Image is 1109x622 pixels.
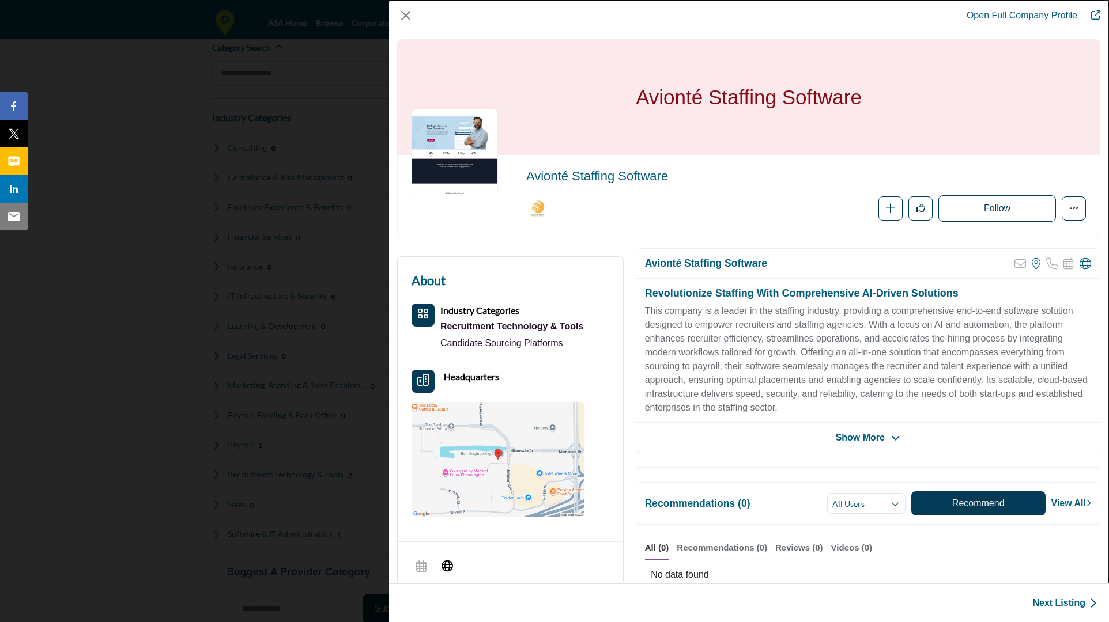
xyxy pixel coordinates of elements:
p: Specializing in driving growth and profitability, the company employs advanced algorithmic job di... [645,423,1091,533]
b: Industry Categories [440,305,519,316]
button: Close [397,7,414,24]
button: Headquarter icon [412,370,435,393]
h2: About [412,271,446,290]
button: Redirect to login [938,195,1056,222]
span: Show More [836,431,885,445]
a: Candidate Sourcing Platforms [440,338,563,348]
img: Location Map [412,402,584,517]
button: Recommend [911,491,1046,515]
button: Category Icon [412,304,435,327]
a: Industry Categories [440,306,519,316]
button: More Options [1062,196,1086,221]
b: Recommendations (0) [677,543,767,552]
p: This company is a leader in the staffing industry, providing a comprehensive end-to-end software ... [645,304,1091,415]
b: Reviews (0) [775,543,823,552]
img: 2025 Staffing World Exhibitors [529,200,546,217]
button: Like [908,196,933,221]
b: Videos (0) [831,543,872,552]
h3: All Users [832,498,865,510]
div: Software platforms and digital tools to streamline recruitment and hiring processes. [440,318,583,335]
a: Redirect to aviont-staffing-software [967,10,1077,20]
button: All Users [827,493,906,514]
a: Next Listing [1032,596,1097,610]
h2: Avionté Staffing Software [526,169,843,184]
span: No data found [651,568,709,582]
button: Add To List [878,196,903,221]
a: Redirect to aviont-staffing-software [1083,9,1100,22]
a: View All [1051,496,1091,510]
h1: Avionté Staffing Software [636,40,862,155]
h2: Recommendations (0) [645,498,750,510]
h2: Revolutionize Staffing with Comprehensive AI-Driven Solutions [645,287,1091,300]
h2: Avionté Staffing Software [645,257,767,270]
a: Recruitment Technology & Tools [440,318,583,335]
img: aviont-staffing-software logo [412,109,498,195]
span: Recommend [952,498,1005,508]
b: Headquarters [444,370,499,384]
b: All (0) [645,543,669,552]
